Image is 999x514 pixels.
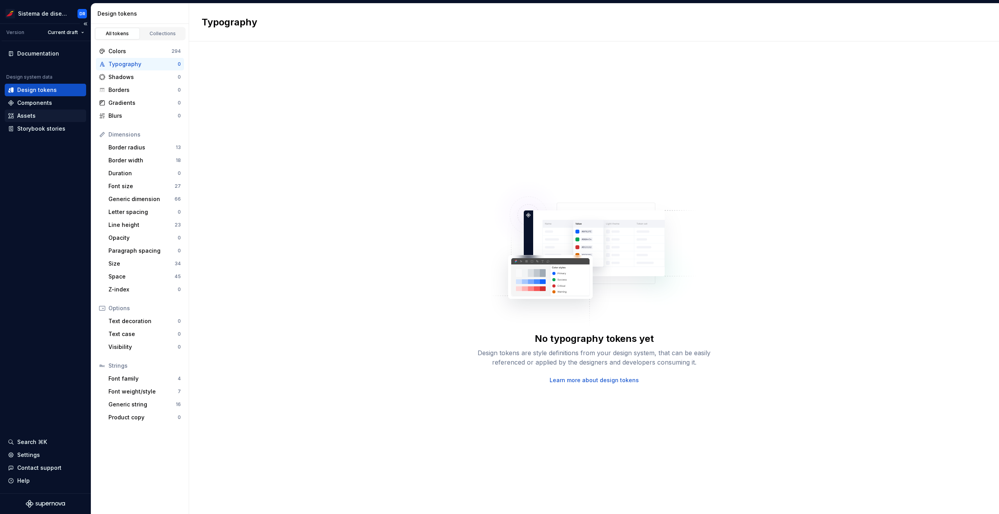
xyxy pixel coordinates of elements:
div: DR [79,11,85,17]
a: Font size27 [105,180,184,192]
div: 7 [178,388,181,395]
a: Border radius13 [105,141,184,154]
div: 13 [176,144,181,151]
a: Font weight/style7 [105,385,184,398]
div: Design tokens [97,10,186,18]
div: 34 [175,261,181,267]
div: Size [108,260,175,268]
a: Space45 [105,270,184,283]
div: Typography [108,60,178,68]
div: 0 [178,235,181,241]
div: Colors [108,47,171,55]
div: 0 [178,344,181,350]
button: Search ⌘K [5,436,86,448]
div: 0 [178,100,181,106]
div: Border radius [108,144,176,151]
a: Border width18 [105,154,184,167]
div: Letter spacing [108,208,178,216]
a: Generic string16 [105,398,184,411]
button: Help [5,474,86,487]
a: Blurs0 [96,110,184,122]
div: Generic dimension [108,195,175,203]
button: Collapse sidebar [80,18,91,29]
div: Dimensions [108,131,181,138]
div: Font size [108,182,175,190]
div: All tokens [98,31,137,37]
div: Options [108,304,181,312]
div: No typography tokens yet [535,332,654,345]
a: Paragraph spacing0 [105,244,184,257]
div: 0 [178,61,181,67]
a: Gradients0 [96,97,184,109]
div: 294 [171,48,181,54]
div: 0 [178,286,181,293]
a: Typography0 [96,58,184,70]
div: Search ⌘K [17,438,47,446]
a: Opacity0 [105,232,184,244]
div: Product copy [108,413,178,421]
div: Z-index [108,286,178,293]
a: Learn more about design tokens [550,376,639,384]
div: Line height [108,221,175,229]
a: Product copy0 [105,411,184,424]
a: Size34 [105,257,184,270]
div: 23 [175,222,181,228]
div: Visibility [108,343,178,351]
div: 4 [178,376,181,382]
div: Opacity [108,234,178,242]
svg: Supernova Logo [26,500,65,508]
div: Text case [108,330,178,338]
a: Letter spacing0 [105,206,184,218]
div: Strings [108,362,181,370]
div: 0 [178,331,181,337]
div: 0 [178,414,181,421]
a: Visibility0 [105,341,184,353]
div: Design tokens are style definitions from your design system, that can be easily referenced or app... [469,348,719,367]
div: Version [6,29,24,36]
div: 0 [178,74,181,80]
a: Documentation [5,47,86,60]
a: Shadows0 [96,71,184,83]
a: Settings [5,449,86,461]
div: Font family [108,375,178,383]
a: Duration0 [105,167,184,180]
div: Paragraph spacing [108,247,178,255]
div: Design system data [6,74,52,80]
a: Assets [5,110,86,122]
div: Assets [17,112,36,120]
div: Gradients [108,99,178,107]
div: 0 [178,248,181,254]
div: Storybook stories [17,125,65,133]
button: Contact support [5,462,86,474]
div: 0 [178,170,181,176]
div: Components [17,99,52,107]
a: Z-index0 [105,283,184,296]
button: Sistema de diseño IberiaDR [2,5,89,22]
a: Text decoration0 [105,315,184,327]
a: Font family4 [105,372,184,385]
div: Help [17,477,30,485]
div: Duration [108,169,178,177]
div: Settings [17,451,40,459]
div: 27 [175,183,181,189]
a: Design tokens [5,84,86,96]
a: Colors294 [96,45,184,58]
div: Text decoration [108,317,178,325]
a: Text case0 [105,328,184,340]
div: Sistema de diseño Iberia [18,10,68,18]
a: Line height23 [105,219,184,231]
div: Shadows [108,73,178,81]
a: Storybook stories [5,122,86,135]
div: Borders [108,86,178,94]
h2: Typography [202,16,257,29]
div: Generic string [108,401,176,408]
div: 0 [178,113,181,119]
div: Collections [143,31,182,37]
a: Generic dimension66 [105,193,184,205]
div: 0 [178,318,181,324]
a: Borders0 [96,84,184,96]
div: Design tokens [17,86,57,94]
a: Components [5,97,86,109]
div: Space [108,273,175,280]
